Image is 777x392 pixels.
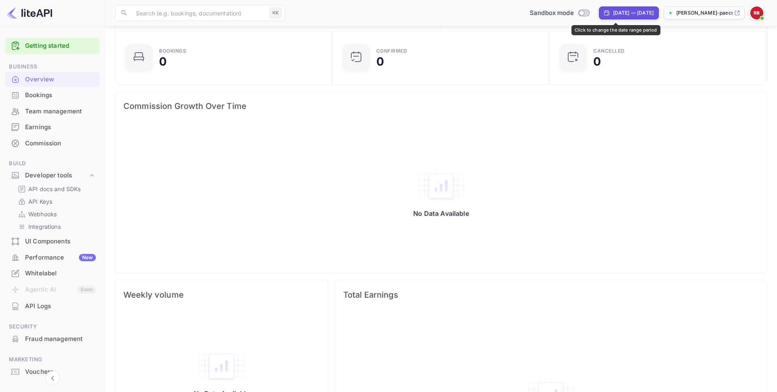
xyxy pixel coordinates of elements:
a: Getting started [25,41,96,51]
div: Bookings [25,91,96,100]
img: Ryan Borchetta [750,6,763,19]
div: Getting started [5,38,100,54]
div: Commission [25,139,96,148]
div: Bookings [5,87,100,103]
p: Webhooks [28,210,57,218]
a: Whitelabel [5,266,100,281]
input: Search (e.g. bookings, documentation) [131,5,266,21]
a: Fraud management [5,331,100,346]
img: empty-state-table2.svg [197,349,246,383]
div: Overview [25,75,96,84]
div: Vouchers [25,367,96,377]
span: Build [5,159,100,168]
button: Collapse navigation [45,371,60,386]
div: Whitelabel [25,269,96,278]
a: Overview [5,72,100,87]
span: Security [5,322,100,331]
span: Weekly volume [123,288,320,301]
div: Developer tools [25,171,88,180]
div: Click to change the date range period [571,25,660,35]
p: [PERSON_NAME]-paecs.n... [676,9,732,17]
a: API Logs [5,298,100,313]
div: Vouchers [5,364,100,380]
div: CANCELLED [593,49,625,53]
div: 0 [159,56,167,67]
div: Confirmed [376,49,408,53]
a: API Keys [18,197,93,206]
div: Fraud management [25,334,96,344]
div: Team management [25,107,96,116]
div: Whitelabel [5,266,100,281]
a: Bookings [5,87,100,102]
span: Total Earnings [343,288,759,301]
a: API docs and SDKs [18,185,93,193]
div: 0 [593,56,601,67]
div: [DATE] — [DATE] [613,9,654,17]
span: Commission Growth Over Time [123,100,759,113]
div: UI Components [25,237,96,246]
div: Performance [25,253,96,262]
a: Team management [5,104,100,119]
div: UI Components [5,234,100,249]
p: API Keys [28,197,52,206]
div: Integrations [15,221,97,232]
p: API docs and SDKs [28,185,81,193]
div: ⌘K [270,8,282,18]
img: LiteAPI logo [6,6,52,19]
div: API Logs [25,302,96,311]
div: New [79,254,96,261]
span: Marketing [5,355,100,364]
div: API Keys [15,196,97,207]
div: Developer tools [5,168,100,183]
img: empty-state-table2.svg [417,169,465,203]
div: Webhooks [15,208,97,220]
span: Sandbox mode [530,9,574,18]
a: Commission [5,136,100,151]
div: 0 [376,56,384,67]
div: Earnings [5,119,100,135]
div: Bookings [159,49,186,53]
a: PerformanceNew [5,250,100,265]
div: API docs and SDKs [15,183,97,195]
p: No Data Available [413,209,469,217]
a: Vouchers [5,364,100,379]
div: Click to change the date range period [599,6,659,19]
div: Earnings [25,123,96,132]
div: API Logs [5,298,100,314]
a: Integrations [18,222,93,231]
p: Integrations [28,222,61,231]
a: Webhooks [18,210,93,218]
a: UI Components [5,234,100,249]
span: Business [5,62,100,71]
div: Switch to Production mode [526,9,592,18]
div: Fraud management [5,331,100,347]
a: Earnings [5,119,100,134]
